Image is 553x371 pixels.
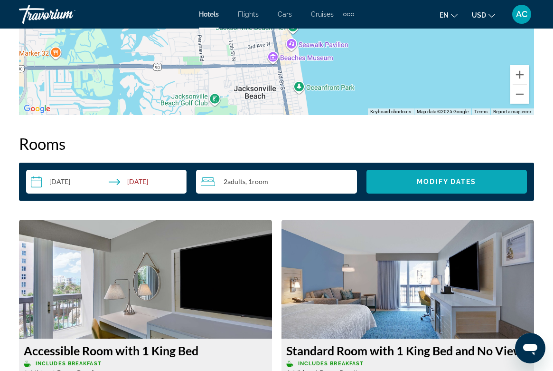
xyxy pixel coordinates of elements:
[370,108,411,115] button: Keyboard shortcuts
[19,2,114,27] a: Travorium
[516,10,527,19] span: AC
[238,10,259,18] a: Flights
[21,103,53,115] img: Google
[343,7,354,22] button: Extra navigation items
[417,109,469,114] span: Map data ©2025 Google
[26,170,527,194] div: Search widget
[26,170,187,194] button: Check-in date: Dec 18, 2025 Check-out date: Dec 25, 2025
[440,11,449,19] span: en
[417,178,476,185] span: Modify Dates
[227,177,245,185] span: Adults
[252,177,268,185] span: Room
[224,178,245,185] span: 2
[281,220,534,339] img: 28267a92-257b-4cf0-8a86-988ed0619c54.jpeg
[19,134,534,153] h2: Rooms
[245,178,268,185] span: , 1
[19,220,272,339] img: f61ca858-bcdf-4eea-aca4-a44c85850b2d.jpeg
[278,10,292,18] a: Cars
[36,361,102,367] span: Includes Breakfast
[510,65,529,84] button: Zoom in
[21,103,53,115] a: Open this area in Google Maps (opens a new window)
[440,8,458,22] button: Change language
[510,85,529,104] button: Zoom out
[24,343,267,358] h3: Accessible Room with 1 King Bed
[366,170,527,194] button: Modify Dates
[509,4,534,24] button: User Menu
[196,170,356,194] button: Travelers: 2 adults, 0 children
[199,10,219,18] a: Hotels
[472,11,486,19] span: USD
[515,333,545,363] iframe: Button to launch messaging window
[472,8,495,22] button: Change currency
[493,109,531,114] a: Report a map error
[311,10,334,18] a: Cruises
[298,361,364,367] span: Includes Breakfast
[474,109,487,114] a: Terms (opens in new tab)
[286,343,530,358] h3: Standard Room with 1 King Bed and No View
